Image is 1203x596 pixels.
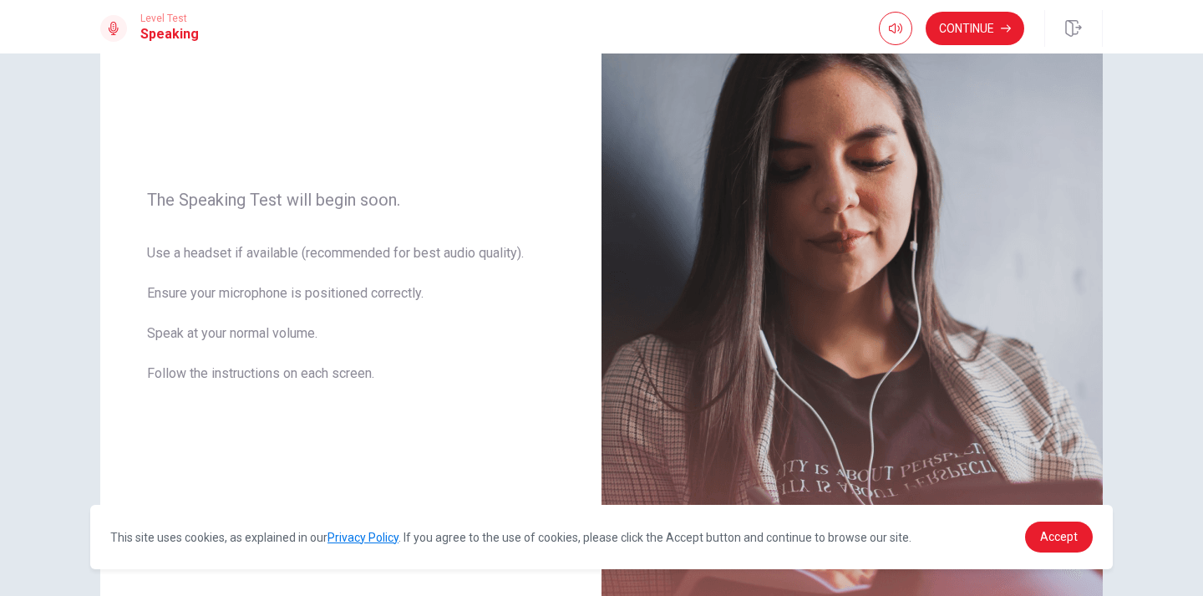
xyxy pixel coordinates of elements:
div: cookieconsent [90,505,1113,569]
span: Use a headset if available (recommended for best audio quality). Ensure your microphone is positi... [147,243,555,404]
span: Accept [1040,530,1078,543]
span: The Speaking Test will begin soon. [147,190,555,210]
a: dismiss cookie message [1025,522,1093,553]
a: Privacy Policy [327,531,398,544]
span: This site uses cookies, as explained in our . If you agree to the use of cookies, please click th... [110,531,911,544]
h1: Speaking [140,24,199,44]
span: Level Test [140,13,199,24]
button: Continue [926,12,1024,45]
